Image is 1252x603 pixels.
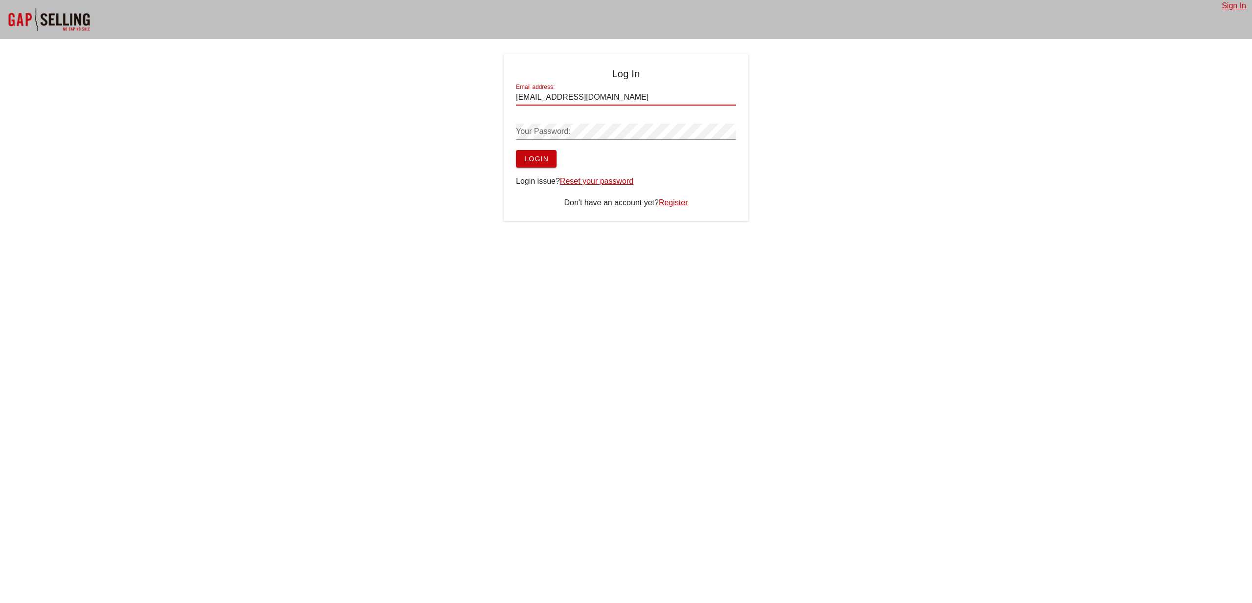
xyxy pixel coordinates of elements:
span: Login [524,155,549,163]
label: Email address: [516,84,555,91]
input: Enter email [516,89,736,105]
div: Don't have an account yet? [516,197,736,209]
div: Login issue? [516,175,736,187]
a: Reset your password [560,177,633,185]
a: Register [659,198,688,207]
h4: Log In [516,66,736,82]
a: Sign In [1222,1,1246,10]
button: Login [516,150,557,168]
